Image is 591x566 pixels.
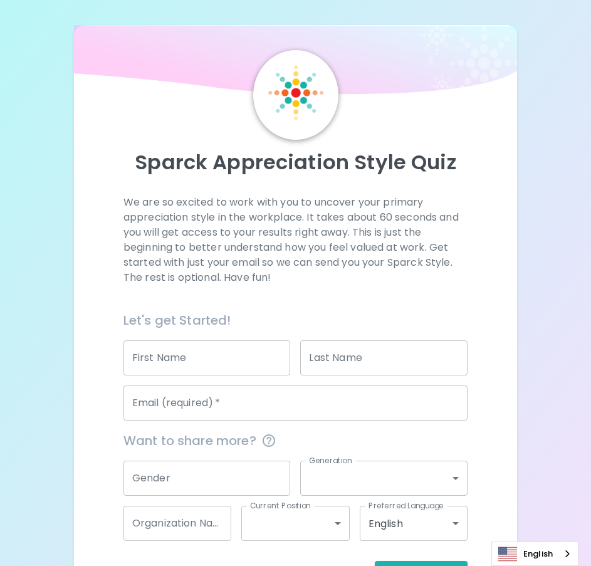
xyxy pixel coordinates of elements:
[360,506,468,541] div: English
[74,25,517,100] img: wave
[123,195,468,285] p: We are so excited to work with you to uncover your primary appreciation style in the workplace. I...
[123,431,468,451] span: Want to share more?
[123,310,468,330] h6: Let's get Started!
[89,150,502,175] p: Sparck Appreciation Style Quiz
[492,542,578,565] a: English
[261,433,276,448] svg: This information is completely confidential and only used for aggregated appreciation studies at ...
[250,500,311,511] label: Current Position
[369,500,444,511] label: Preferred Language
[268,65,323,120] img: Sparck Logo
[309,455,352,466] label: Generation
[491,542,578,566] aside: Language selected: English
[491,542,578,566] div: Language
